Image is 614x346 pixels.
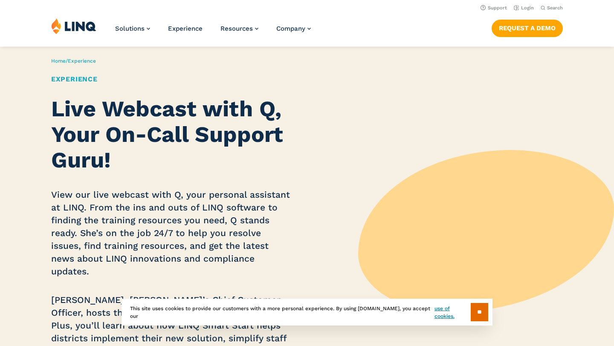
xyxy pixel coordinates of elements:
a: Home [51,58,66,64]
img: LINQ | K‑12 Software [51,18,96,34]
nav: Primary Navigation [115,18,311,46]
a: Resources [220,25,258,32]
span: Experience [68,58,96,64]
nav: Button Navigation [492,18,563,37]
span: Search [547,5,563,11]
a: Request a Demo [492,20,563,37]
a: Experience [168,25,203,32]
h2: Live Webcast with Q, Your On-Call Support Guru! [51,96,293,173]
button: Open Search Bar [541,5,563,11]
a: use of cookies. [434,305,471,320]
span: Company [276,25,305,32]
h1: Experience [51,74,293,84]
p: View our live webcast with Q, your personal assistant at LINQ. From the ins and outs of LINQ soft... [51,188,293,278]
a: Company [276,25,311,32]
span: Solutions [115,25,145,32]
a: Support [481,5,507,11]
span: / [51,58,96,64]
span: Resources [220,25,253,32]
a: Login [514,5,534,11]
div: This site uses cookies to provide our customers with a more personal experience. By using [DOMAIN... [122,299,492,326]
a: Solutions [115,25,150,32]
